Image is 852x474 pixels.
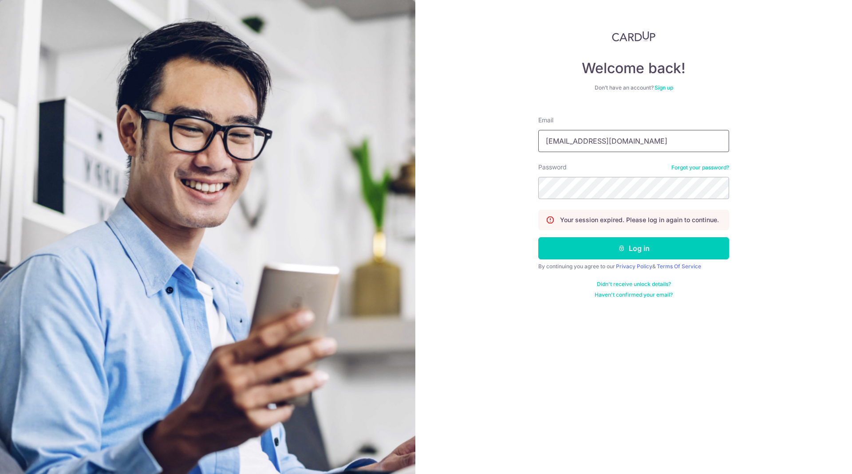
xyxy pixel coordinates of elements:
[657,263,701,270] a: Terms Of Service
[616,263,652,270] a: Privacy Policy
[538,84,729,91] div: Don’t have an account?
[538,116,553,125] label: Email
[595,291,673,298] a: Haven't confirmed your email?
[612,31,655,42] img: CardUp Logo
[538,163,567,172] label: Password
[560,215,719,224] p: Your session expired. Please log in again to continue.
[538,59,729,77] h4: Welcome back!
[538,263,729,270] div: By continuing you agree to our &
[671,164,729,171] a: Forgot your password?
[538,130,729,152] input: Enter your Email
[655,84,673,91] a: Sign up
[538,237,729,259] button: Log in
[597,281,671,288] a: Didn't receive unlock details?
